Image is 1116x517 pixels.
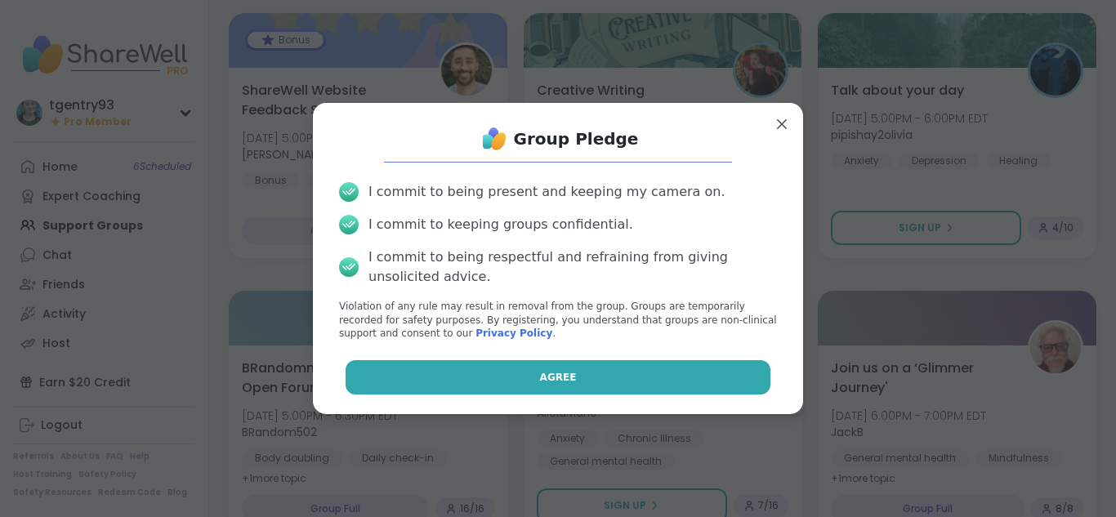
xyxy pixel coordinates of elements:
[368,182,725,202] div: I commit to being present and keeping my camera on.
[346,360,771,394] button: Agree
[540,370,577,385] span: Agree
[368,247,777,287] div: I commit to being respectful and refraining from giving unsolicited advice.
[339,300,777,341] p: Violation of any rule may result in removal from the group. Groups are temporarily recorded for s...
[514,127,639,150] h1: Group Pledge
[475,328,552,339] a: Privacy Policy
[368,215,633,234] div: I commit to keeping groups confidential.
[478,123,511,155] img: ShareWell Logo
